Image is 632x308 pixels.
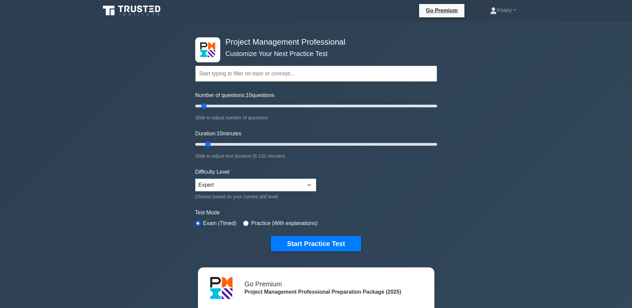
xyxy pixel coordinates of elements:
span: 10 [217,131,223,136]
label: Duration: minutes [195,130,242,138]
label: Number of questions: questions [195,91,275,99]
a: Go Premium [422,6,461,15]
input: Start typing to filter on topic or concept... [195,66,437,82]
div: Choose based on your current skill level [195,193,316,201]
h4: Project Management Professional [223,37,404,47]
label: Difficulty Level [195,168,230,176]
label: Exam (Timed) [203,219,237,227]
div: Slide to adjust number of questions [195,114,437,122]
span: 10 [246,92,252,98]
label: Practice (With explanations) [251,219,317,227]
label: Test Mode [195,209,437,217]
a: Khairy [474,4,532,17]
button: Start Practice Test [271,236,361,251]
div: Slide to adjust test duration (5-120 minutes) [195,152,437,160]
